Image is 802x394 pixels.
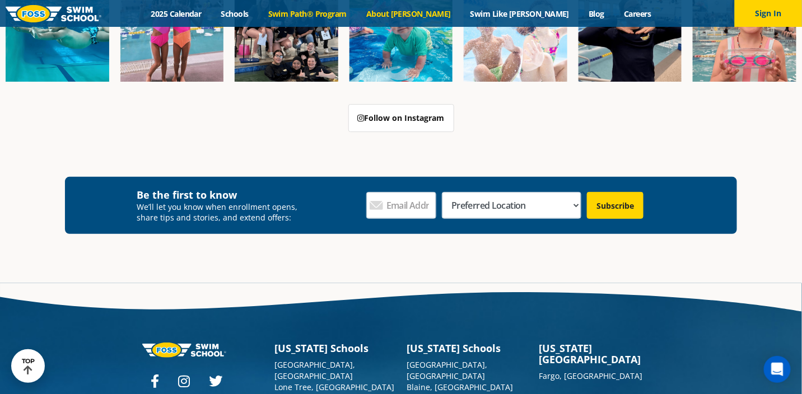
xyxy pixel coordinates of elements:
h3: [US_STATE] Schools [274,343,395,354]
a: Careers [614,8,661,19]
img: Foss-logo-horizontal-white.svg [142,343,226,358]
a: Schools [211,8,258,19]
a: Lone Tree, [GEOGRAPHIC_DATA] [274,382,394,392]
a: Fargo, [GEOGRAPHIC_DATA] [539,370,642,381]
input: Email Address [366,192,437,219]
a: Swim Path® Program [258,8,356,19]
a: About [PERSON_NAME] [357,8,461,19]
a: Swim Like [PERSON_NAME] [460,8,579,19]
h3: [US_STATE][GEOGRAPHIC_DATA] [539,343,660,365]
a: [GEOGRAPHIC_DATA], [GEOGRAPHIC_DATA] [274,359,355,381]
input: Subscribe [587,192,644,219]
p: We’ll let you know when enrollment opens, share tips and stories, and extend offers: [137,201,305,223]
div: TOP [22,358,35,375]
a: 2025 Calendar [141,8,211,19]
div: Open Intercom Messenger [764,356,791,383]
h4: Be the first to know [137,188,305,201]
h3: [US_STATE] Schools [407,343,528,354]
a: Blaine, [GEOGRAPHIC_DATA] [407,382,513,392]
a: Blog [579,8,614,19]
a: Follow on Instagram [348,104,454,132]
img: FOSS Swim School Logo [6,5,101,22]
a: [GEOGRAPHIC_DATA], [GEOGRAPHIC_DATA] [407,359,487,381]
